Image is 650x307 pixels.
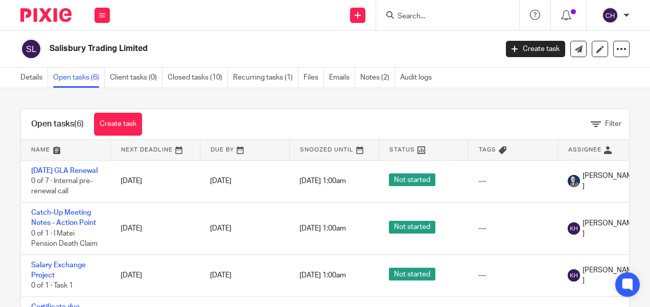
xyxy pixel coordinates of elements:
[20,38,42,60] img: svg%3E
[304,68,324,88] a: Files
[506,41,565,57] a: Create task
[478,270,547,280] div: ---
[360,68,395,88] a: Notes (2)
[74,120,84,128] span: (6)
[400,68,437,88] a: Audit logs
[94,113,142,136] a: Create task
[110,68,163,88] a: Client tasks (0)
[210,225,231,232] span: [DATE]
[210,177,231,185] span: [DATE]
[583,265,637,286] span: [PERSON_NAME]
[110,254,200,296] td: [DATE]
[299,272,346,279] span: [DATE] 1:00am
[397,12,489,21] input: Search
[31,167,98,174] a: [DATE] GLA Renewal
[605,120,621,127] span: Filter
[110,202,200,254] td: [DATE]
[478,176,547,186] div: ---
[479,147,496,152] span: Tags
[31,262,86,279] a: Salary Exchange Project
[583,171,637,192] span: [PERSON_NAME]
[31,177,92,195] span: 0 of 7 · Internal pre-renewal call
[31,283,73,290] span: 0 of 1 · Task 1
[389,147,415,152] span: Status
[389,221,435,234] span: Not started
[329,68,355,88] a: Emails
[50,43,402,54] h2: Salisbury Trading Limited
[31,209,96,226] a: Catch-Up Meeting Notes - Action Point
[299,177,346,185] span: [DATE] 1:00am
[31,119,84,130] h1: Open tasks
[568,175,580,187] img: Paul%20corporate%20headshot.jpg
[31,230,98,248] span: 0 of 1 · I Matei Pension Death Claim
[583,218,637,239] span: [PERSON_NAME]
[478,223,547,234] div: ---
[389,173,435,186] span: Not started
[168,68,228,88] a: Closed tasks (10)
[53,68,105,88] a: Open tasks (6)
[389,268,435,280] span: Not started
[20,8,72,22] img: Pixie
[233,68,298,88] a: Recurring tasks (1)
[568,222,580,235] img: svg%3E
[210,272,231,279] span: [DATE]
[299,225,346,232] span: [DATE] 1:00am
[568,269,580,282] img: svg%3E
[20,68,48,88] a: Details
[300,147,354,152] span: Snoozed Until
[110,160,200,202] td: [DATE]
[602,7,618,23] img: svg%3E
